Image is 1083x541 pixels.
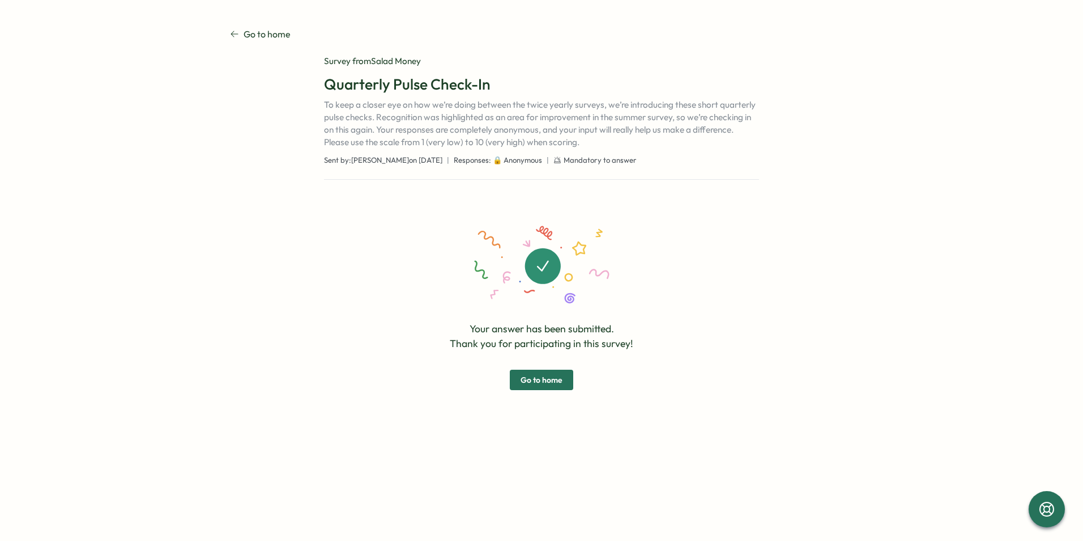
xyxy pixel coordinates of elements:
h1: Quarterly Pulse Check-In [324,74,759,94]
button: Go to home [510,370,573,390]
p: To keep a closer eye on how we’re doing between the twice yearly surveys, we’re introducing these... [324,99,759,149]
span: Mandatory to answer [564,155,637,166]
span: Go to home [521,370,562,390]
p: Go to home [244,27,291,41]
span: Sent by: [PERSON_NAME] on [DATE] [324,155,442,166]
p: Your answer has been submitted. Thank you for participating in this survey! [450,322,633,352]
span: | [547,155,549,166]
span: Responses: 🔒 Anonymous [454,155,542,166]
div: Survey from Salad Money [324,55,759,67]
a: Go to home [230,27,291,41]
span: | [447,155,449,166]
